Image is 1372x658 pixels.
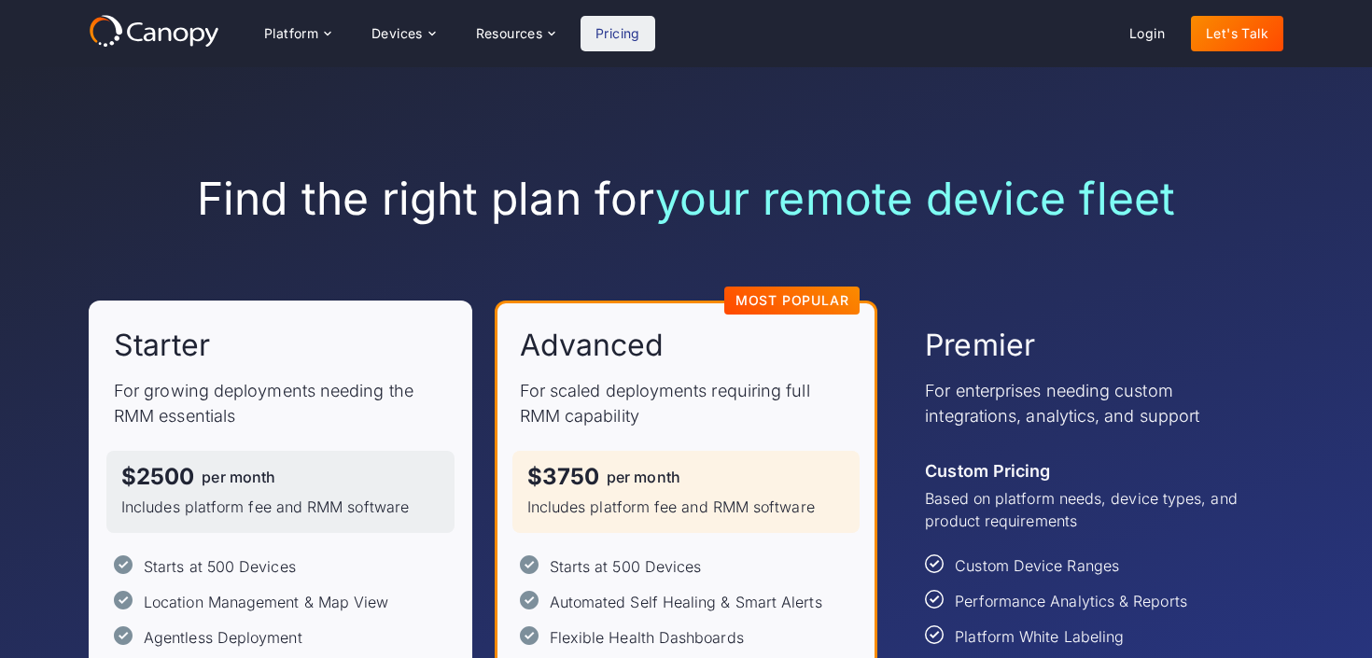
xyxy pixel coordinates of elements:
[550,555,702,578] div: Starts at 500 Devices
[461,15,569,52] div: Resources
[550,591,822,613] div: Automated Self Healing & Smart Alerts
[114,326,211,365] h2: Starter
[925,487,1258,532] p: Based on platform needs, device types, and product requirements
[607,469,680,484] div: per month
[144,626,302,649] div: Agentless Deployment
[89,172,1283,226] h1: Find the right plan for
[520,378,853,428] p: For scaled deployments requiring full RMM capability
[735,294,849,307] div: Most Popular
[371,27,423,40] div: Devices
[955,625,1124,648] div: Platform White Labeling
[249,15,345,52] div: Platform
[955,590,1186,612] div: Performance Analytics & Reports
[476,27,543,40] div: Resources
[121,496,440,518] p: Includes platform fee and RMM software
[114,378,447,428] p: For growing deployments needing the RMM essentials
[581,16,655,51] a: Pricing
[527,466,599,488] div: $3750
[550,626,744,649] div: Flexible Health Dashboards
[955,554,1119,577] div: Custom Device Ranges
[264,27,318,40] div: Platform
[527,496,846,518] p: Includes platform fee and RMM software
[357,15,450,52] div: Devices
[925,458,1050,483] div: Custom Pricing
[144,591,388,613] div: Location Management & Map View
[655,171,1175,226] span: your remote device fleet
[144,555,296,578] div: Starts at 500 Devices
[1114,16,1180,51] a: Login
[520,326,665,365] h2: Advanced
[1191,16,1283,51] a: Let's Talk
[202,469,275,484] div: per month
[925,378,1258,428] p: For enterprises needing custom integrations, analytics, and support
[121,466,194,488] div: $2500
[925,326,1035,365] h2: Premier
